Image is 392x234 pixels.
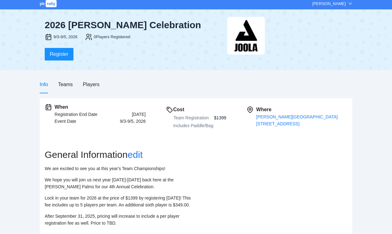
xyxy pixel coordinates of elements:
[214,113,227,122] td: $1399
[173,106,227,113] div: Cost
[45,48,73,60] button: Register
[45,176,191,190] p: We hope you will join us next year [DATE]-[DATE] back here at the [PERSON_NAME] Palms for our 4th...
[83,81,99,88] div: Players
[40,1,58,6] a: pbrally
[58,81,73,88] div: Teams
[120,118,146,125] div: 9/3-9/5, 2026
[132,111,146,118] div: [DATE]
[227,17,265,55] img: joola-black.png
[55,118,76,125] div: Event Date
[50,50,68,58] span: Register
[173,113,214,122] th: Team Registration
[128,149,143,160] a: edit
[45,195,191,208] p: Lock in your team for 2026 at the price of $1399 by registering [DATE]! This fee includes up to 5...
[45,19,222,31] div: 2026 [PERSON_NAME] Celebration
[256,106,347,113] div: Where
[55,103,146,111] div: When
[40,1,45,6] span: pb
[53,34,78,40] div: 9/3-9/5, 2026
[45,165,191,172] p: We are excited to see you at this year's Team Championships!
[312,1,346,7] div: [PERSON_NAME]
[256,114,338,126] a: [PERSON_NAME][GEOGRAPHIC_DATA][STREET_ADDRESS]
[348,2,352,6] span: down
[94,34,130,40] div: 0 Players Registered
[40,81,48,88] div: Info
[55,111,98,118] div: Registration End Date
[45,213,191,226] p: After September 31, 2025, pricing will increase to include a per player registration fee as well....
[173,122,227,129] div: Includes Paddle/Bag
[45,149,347,160] h2: General Information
